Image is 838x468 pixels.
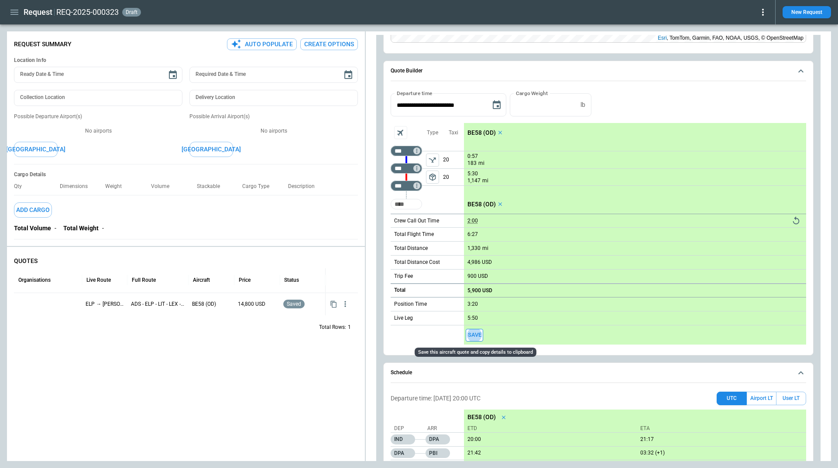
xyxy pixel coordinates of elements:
p: Taxi [449,129,458,137]
p: 6:27 [467,231,478,238]
button: User LT [776,392,806,405]
p: Volume [151,183,176,190]
p: 3:20 [467,301,478,307]
div: Price [239,277,251,283]
span: draft [124,9,139,15]
p: Position Time [394,301,427,308]
p: Stackable [197,183,227,190]
h6: Location Info [14,57,358,64]
p: 2:00 [467,218,478,224]
p: BE58 (OD) [467,129,496,137]
p: IND [391,434,415,444]
div: Live Route [86,277,111,283]
label: Cargo Weight [516,89,548,97]
button: Reset [790,214,803,227]
p: 5:50 [467,315,478,321]
div: Too short [391,181,422,191]
p: Type [427,129,438,137]
p: Total Volume [14,225,51,232]
h6: Total [394,287,405,293]
button: UTC [717,392,747,405]
label: Departure time [397,89,433,97]
p: Description [288,183,322,190]
button: left aligned [426,154,439,167]
div: Save this aircraft quote and copy details to clipboard [415,348,536,357]
p: Request Summary [14,41,72,48]
p: 10/08/2025 [464,436,633,443]
p: No airports [189,127,358,135]
button: [GEOGRAPHIC_DATA] [189,142,233,157]
p: 1,330 [467,245,481,252]
h6: Cargo Details [14,171,358,178]
span: Save this aircraft quote and copy details to clipboard [466,329,483,342]
p: Total Rows: [319,324,346,331]
p: BE58 (OD) [192,301,230,308]
p: BE58 (OD) [467,413,496,421]
p: Total Distance Cost [394,259,440,266]
p: 10/08/2025 [464,450,633,456]
p: Dep [394,425,425,432]
button: Save [466,329,483,342]
button: Choose date [164,66,182,84]
p: 10/08/2025 [637,436,806,443]
p: - [55,225,56,232]
button: left aligned [426,171,439,184]
button: Schedule [391,363,806,383]
p: Total Weight [63,225,99,232]
div: Status [284,277,299,283]
p: 0:57 [467,153,478,160]
span: Aircraft selection [394,126,407,139]
p: 1,147 [467,177,481,184]
p: DPA [391,448,415,458]
p: ELP → ABE [86,301,124,308]
button: Add Cargo [14,202,52,218]
div: Too short [391,163,422,174]
p: lb [580,101,585,109]
div: , TomTom, Garmin, FAO, NOAA, USGS, © OpenStreetMap [658,34,804,42]
p: Possible Departure Airport(s) [14,113,182,120]
button: Airport LT [747,392,776,405]
p: 14,800 USD [238,301,276,308]
p: 5,900 USD [467,287,492,294]
p: Dimensions [60,183,95,190]
p: 10/09/2025 (+1) [637,450,806,456]
p: 4,986 USD [467,259,492,266]
p: Total Distance [394,245,428,252]
button: Choose date [340,66,357,84]
p: mi [482,177,488,184]
div: Full Route [132,277,156,283]
button: [GEOGRAPHIC_DATA] [14,142,58,157]
p: 900 USD [467,273,488,280]
p: 1 [348,324,351,331]
p: Departure time: [DATE] 20:00 UTC [391,395,481,402]
h6: Quote Builder [391,68,422,74]
button: Copy quote content [328,299,339,310]
h2: REQ-2025-000323 [56,7,119,17]
button: Quote Builder [391,61,806,81]
div: Saved [283,293,322,315]
p: Weight [105,183,129,190]
div: Not found [391,146,422,156]
h6: Schedule [391,370,412,376]
button: New Request [783,6,831,18]
p: Trip Fee [394,273,413,280]
p: Total Flight Time [394,231,434,238]
p: Possible Arrival Airport(s) [189,113,358,120]
p: Arr [427,425,458,432]
div: Aircraft [193,277,210,283]
span: Type of sector [426,154,439,167]
p: 183 [467,160,477,167]
button: Auto Populate [227,38,297,50]
p: ETA [637,425,803,432]
p: Qty [14,183,29,190]
div: Quote Builder [391,93,806,345]
p: Cargo Type [242,183,276,190]
p: mi [482,245,488,252]
p: BE58 (OD) [467,201,496,208]
span: package_2 [428,173,437,181]
p: No airports [14,127,182,135]
p: 5:30 [467,171,478,177]
h1: Request [24,7,52,17]
p: - [102,225,104,232]
p: 20 [443,151,464,168]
